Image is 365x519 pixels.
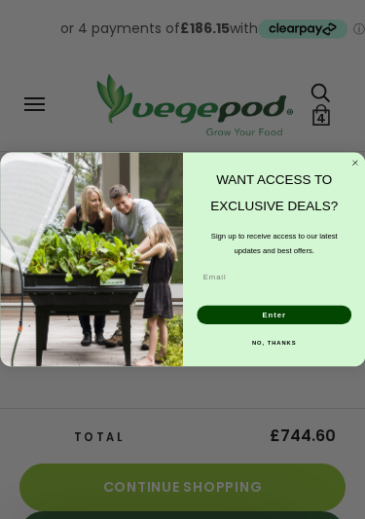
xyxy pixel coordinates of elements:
button: Close dialog [349,158,361,169]
button: Enter [197,306,351,324]
span: WANT ACCESS TO EXCLUSIVE DEALS? [210,172,338,213]
input: Email [195,268,352,286]
button: NO, THANKS [195,334,352,352]
span: Sign up to receive access to our latest updates and best offers. [210,232,337,255]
